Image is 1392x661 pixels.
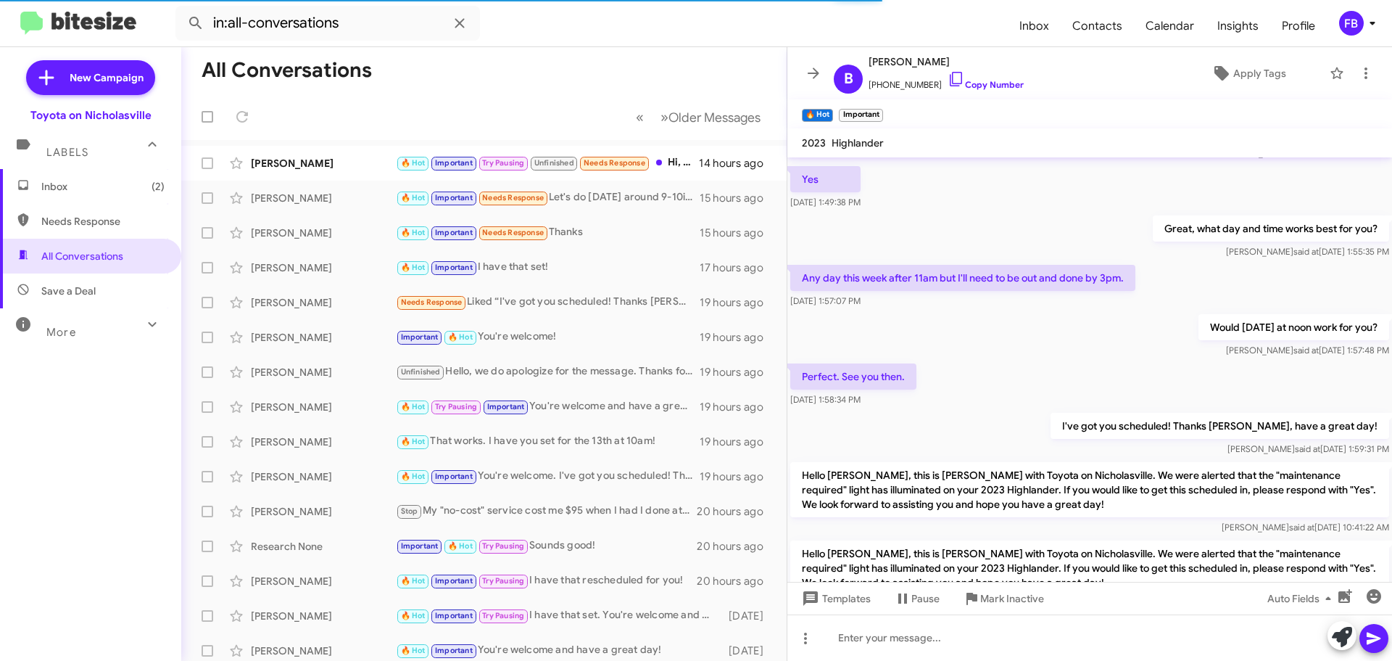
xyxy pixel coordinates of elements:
div: I have that set! [396,259,700,276]
div: Sounds good! [396,538,697,554]
span: [PERSON_NAME] [DATE] 1:57:48 PM [1226,345,1389,356]
div: 20 hours ago [697,574,775,588]
div: 19 hours ago [700,400,775,414]
div: [PERSON_NAME] [251,644,396,658]
span: Needs Response [482,193,544,202]
span: 🔥 Hot [401,402,426,411]
p: Any day this week after 11am but I'll need to be out and done by 3pm. [790,265,1135,291]
span: 🔥 Hot [448,332,473,342]
span: » [660,108,668,126]
input: Search [175,6,480,41]
span: 🔥 Hot [401,228,426,237]
div: FB [1339,11,1364,36]
div: [PERSON_NAME] [251,365,396,379]
span: [PERSON_NAME] [DATE] 10:41:22 AM [1222,522,1389,533]
span: 🔥 Hot [401,576,426,586]
span: Auto Fields [1267,586,1337,612]
span: [PERSON_NAME] [869,53,1024,70]
span: Try Pausing [482,576,524,586]
span: Labels [46,146,88,159]
span: Important [435,646,473,655]
div: Research None [251,539,396,554]
div: Liked “I've got you scheduled! Thanks [PERSON_NAME], have a great day!” [396,294,700,311]
span: Needs Response [482,228,544,237]
a: Inbox [1008,5,1061,47]
div: You're welcome! [396,329,700,345]
div: Let's do [DATE] around 9-10ish. [396,189,700,206]
div: 15 hours ago [700,191,775,205]
div: [PERSON_NAME] [251,191,396,205]
div: [DATE] [721,609,775,623]
div: [PERSON_NAME] [251,574,396,588]
span: Important [435,193,473,202]
span: [PERSON_NAME] [DATE] 1:55:35 PM [1226,246,1389,257]
div: Hello, we do apologize for the message. Thanks for letting us know, we will update our records! H... [396,364,700,380]
span: said at [1293,345,1319,356]
span: Important [401,332,439,342]
span: Mark Inactive [980,586,1044,612]
div: [DATE] [721,644,775,658]
span: Save a Deal [41,284,96,298]
span: 🔥 Hot [401,472,426,481]
p: Would [DATE] at noon work for you? [1198,314,1389,340]
span: Profile [1270,5,1327,47]
span: Important [435,472,473,481]
div: Thanks [396,224,700,241]
p: Great, what day and time works best for you? [1153,215,1389,242]
div: [PERSON_NAME] [251,226,396,240]
p: Hello [PERSON_NAME], this is [PERSON_NAME] with Toyota on Nicholasville. We were alerted that the... [790,462,1389,517]
div: [PERSON_NAME] [251,609,396,623]
p: Perfect. See you then. [790,364,916,390]
p: Hello [PERSON_NAME], this is [PERSON_NAME] with Toyota on Nicholasville. We were alerted that the... [790,541,1389,596]
span: Try Pausing [482,611,524,620]
button: Pause [882,586,951,612]
a: Calendar [1134,5,1206,47]
span: Try Pausing [482,541,524,551]
span: [PERSON_NAME] [DATE] 1:59:31 PM [1227,443,1389,454]
span: said at [1295,443,1320,454]
span: New Campaign [70,70,144,85]
h1: All Conversations [202,59,372,82]
div: Hi, my 2024 RAV4 (hybrid, lease vehicle) needs its scheduled maintenance. Do y'all have availabil... [396,155,699,171]
div: That works. I have you set for the 13th at 10am! [396,433,700,450]
div: I have that rescheduled for you! [396,572,697,589]
div: 19 hours ago [700,295,775,310]
span: Important [435,611,473,620]
p: I've got you scheduled! Thanks [PERSON_NAME], have a great day! [1051,413,1389,439]
div: 20 hours ago [697,539,775,554]
div: You're welcome and have a great day! [396,642,721,659]
span: 🔥 Hot [401,263,426,272]
button: Auto Fields [1256,586,1348,612]
a: Contacts [1061,5,1134,47]
div: 19 hours ago [700,365,775,379]
div: [PERSON_NAME] [251,156,396,171]
span: Unfinished [401,367,441,377]
div: 19 hours ago [700,330,775,345]
div: [PERSON_NAME] [251,435,396,449]
div: 14 hours ago [699,156,775,171]
div: 15 hours ago [700,226,775,240]
button: FB [1327,11,1376,36]
span: Unfinished [534,158,574,168]
span: 🔥 Hot [401,646,426,655]
span: More [46,326,76,339]
span: Highlander [832,136,884,149]
span: Important [435,576,473,586]
button: Mark Inactive [951,586,1056,612]
div: Toyota on Nicholasville [30,108,152,123]
div: 19 hours ago [700,435,775,449]
span: Apply Tags [1233,60,1286,86]
a: New Campaign [26,60,155,95]
span: 🔥 Hot [448,541,473,551]
span: [DATE] 1:49:38 PM [790,197,861,208]
span: Older Messages [668,110,761,126]
div: 20 hours ago [697,504,775,519]
div: 17 hours ago [700,260,775,275]
span: said at [1293,246,1319,257]
div: [PERSON_NAME] [251,504,396,519]
nav: Page navigation example [628,102,769,132]
span: Needs Response [401,297,463,307]
div: I have that set. You're welcome and have a great day! [396,607,721,624]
